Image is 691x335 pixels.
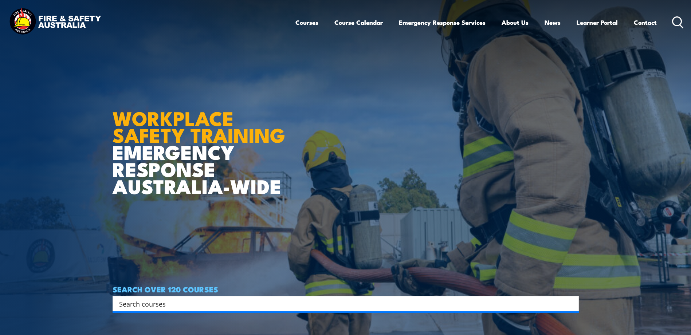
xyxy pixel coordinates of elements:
form: Search form [121,299,564,309]
a: About Us [502,13,529,32]
a: Learner Portal [577,13,618,32]
a: Contact [634,13,657,32]
h4: SEARCH OVER 120 COURSES [113,285,579,293]
h1: EMERGENCY RESPONSE AUSTRALIA-WIDE [113,91,291,194]
a: News [545,13,561,32]
a: Course Calendar [334,13,383,32]
input: Search input [119,298,563,309]
button: Search magnifier button [566,299,576,309]
a: Emergency Response Services [399,13,486,32]
strong: WORKPLACE SAFETY TRAINING [113,102,285,150]
a: Courses [295,13,318,32]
